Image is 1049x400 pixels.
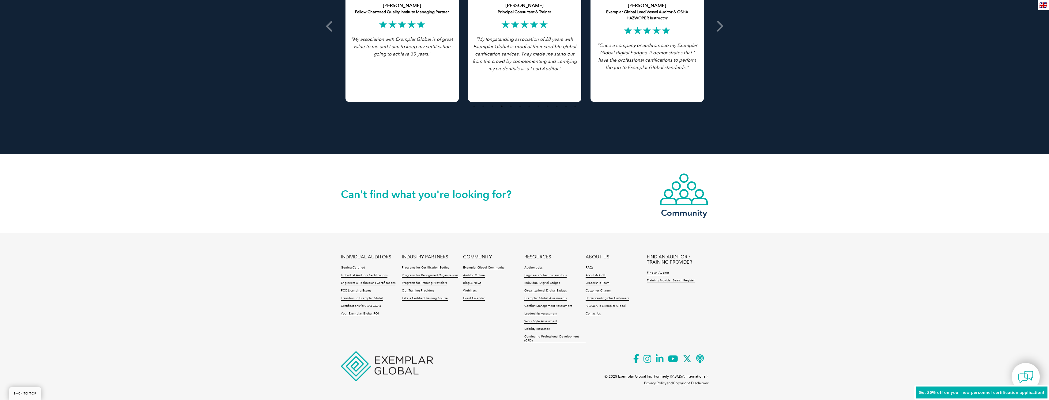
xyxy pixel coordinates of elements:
a: Event Calendar [463,296,485,301]
a: About iNARTE [586,273,606,278]
button: 5 of 4 [508,103,514,109]
a: Leadership Assessment [524,312,557,316]
strong: [PERSON_NAME] [505,3,544,8]
a: Auditor Online [463,273,485,278]
a: Continuing Professional Development (CPD) [524,335,586,343]
a: Getting Certified [341,266,365,270]
a: Programs for Training Providers [402,281,447,285]
button: 9 of 4 [545,103,551,109]
h2: ★★★★★ [473,20,577,29]
h5: Fellow Chartered Quality Institute Managing Partner [350,2,454,15]
button: 12 of 4 [572,103,578,109]
a: Programs for Certification Bodies [402,266,449,270]
a: Training Provider Search Register [647,279,695,283]
a: Customer Charter [586,289,611,293]
a: Our Training Providers [402,289,434,293]
p: © 2025 Exemplar Global Inc (Formerly RABQSA International). [605,373,708,380]
button: 2 of 4 [480,103,486,109]
a: Take a Certified Training Course [402,296,448,301]
a: COMMUNITY [463,254,492,260]
a: Engineers & Technicians Jobs [524,273,567,278]
a: FAQs [586,266,593,270]
a: BACK TO TOP [9,387,41,400]
button: 11 of 4 [563,103,569,109]
a: ABOUT US [586,254,609,260]
a: Individual Auditors Certifications [341,273,387,278]
a: FIND AN AUDITOR / TRAINING PROVIDER [647,254,708,265]
a: Leadership Team [586,281,609,285]
a: Individual Digital Badges [524,281,560,285]
strong: [PERSON_NAME] [628,3,666,8]
a: Auditor Jobs [524,266,542,270]
a: Conflict Management Assessment [524,304,572,308]
button: 7 of 4 [526,103,532,109]
h5: Exemplar Global Lead Vessel Auditor & OSHA HAZWOPER Instructor [595,2,699,21]
img: Exemplar Global [341,351,433,381]
a: FCC Licensing Exams [341,289,371,293]
button: 1 of 4 [471,103,477,109]
a: INDIVIDUAL AUDITORS [341,254,391,260]
a: Community [659,173,708,217]
a: Contact Us [586,312,601,316]
a: Exemplar Global Assessments [524,296,567,301]
button: 8 of 4 [535,103,541,109]
a: Programs for Recognized Organizations [402,273,458,278]
img: contact-chat.png [1018,369,1033,385]
h5: Principal Consultant & Trainer [473,2,577,15]
button: 4 of 4 [499,103,505,109]
strong: [PERSON_NAME] [383,3,421,8]
a: Liability Insurance [524,327,550,331]
a: Understanding Our Customers [586,296,629,301]
a: Copyright Disclaimer [673,381,708,385]
a: Transition to Exemplar Global [341,296,383,301]
img: icon-community.webp [659,173,708,206]
a: Blog & News [463,281,481,285]
i: “Once a company or auditors see my Exemplar Global digital badges, it demonstrates that I have th... [597,43,697,70]
p: and [644,380,708,387]
span: “My association with Exemplar Global is of great value to me and I aim to keep my certification g... [351,36,453,57]
a: RESOURCES [524,254,551,260]
a: Find an Auditor [647,271,669,275]
h2: ★★★★★ [595,26,699,36]
a: Privacy Policy [644,381,666,385]
a: INDUSTRY PARTNERS [402,254,448,260]
button: 3 of 4 [489,103,496,109]
h3: Community [659,209,708,217]
span: My longstanding association of 28 years with Exemplar Global is proof of their credible global ce... [473,36,577,71]
a: Exemplar Global Community [463,266,504,270]
a: Work Style Assessment [524,319,557,324]
a: Engineers & Technicians Certifications [341,281,395,285]
h2: Can't find what you're looking for? [341,189,525,199]
img: en [1040,2,1047,8]
a: Certifications for ASQ CQAs [341,304,381,308]
a: Your Exemplar Global ROI [341,312,379,316]
h2: ★★★★★ [350,20,454,29]
a: RABQSA is Exemplar Global [586,304,626,308]
a: Organizational Digital Badges [524,289,567,293]
button: 6 of 4 [517,103,523,109]
span: " [476,36,478,42]
a: Webinars [463,289,477,293]
span: Get 20% off on your new personnel certification application! [919,390,1044,395]
button: 10 of 4 [554,103,560,109]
